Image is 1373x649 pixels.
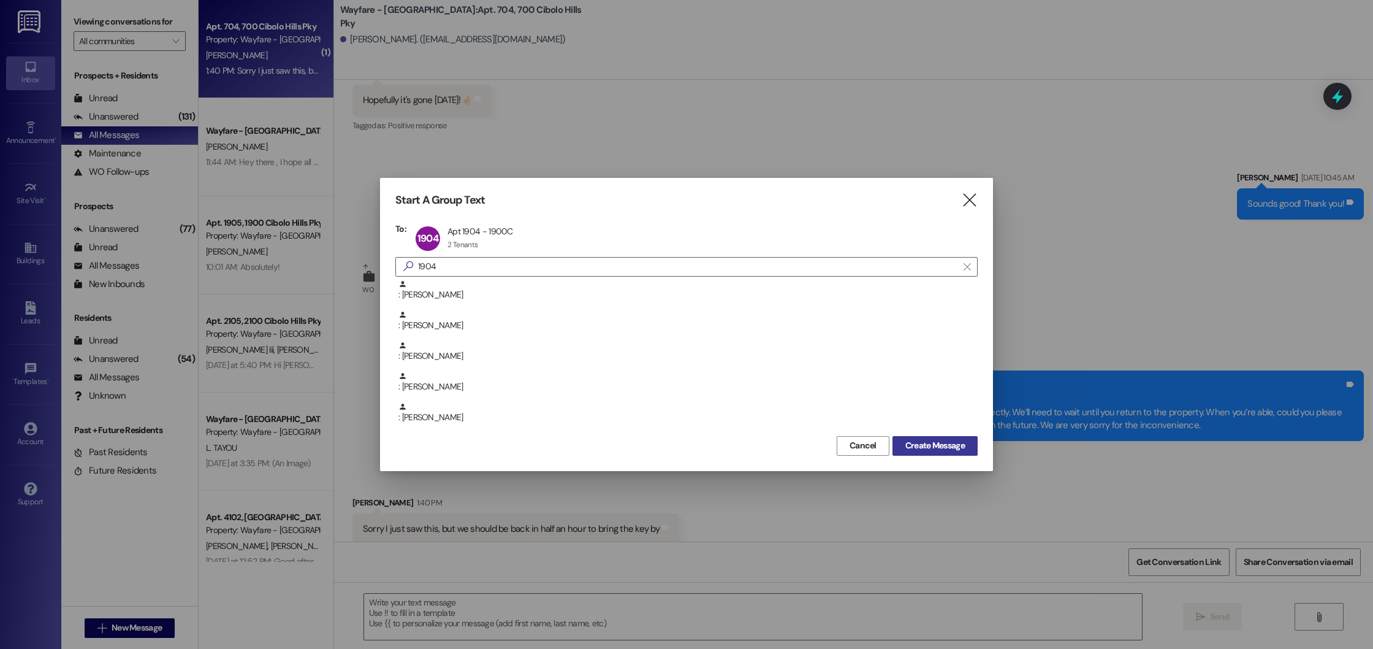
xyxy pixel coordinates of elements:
[398,260,418,273] i: 
[398,310,978,332] div: : [PERSON_NAME]
[957,258,977,276] button: Clear text
[395,402,978,433] div: : [PERSON_NAME]
[398,372,978,393] div: : [PERSON_NAME]
[398,402,978,424] div: : [PERSON_NAME]
[398,341,978,363] div: : [PERSON_NAME]
[395,341,978,372] div: : [PERSON_NAME]
[447,240,478,250] div: 2 Tenants
[395,310,978,341] div: : [PERSON_NAME]
[905,439,965,452] span: Create Message
[961,194,978,207] i: 
[417,232,438,245] span: 1904
[395,223,406,234] h3: To:
[395,193,485,207] h3: Start A Group Text
[964,262,970,272] i: 
[850,439,877,452] span: Cancel
[398,280,978,301] div: : [PERSON_NAME]
[395,372,978,402] div: : [PERSON_NAME]
[447,226,513,237] div: Apt 1904 - 1900C
[418,258,957,275] input: Search for any contact or apartment
[837,436,889,456] button: Cancel
[395,280,978,310] div: : [PERSON_NAME]
[892,436,978,456] button: Create Message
